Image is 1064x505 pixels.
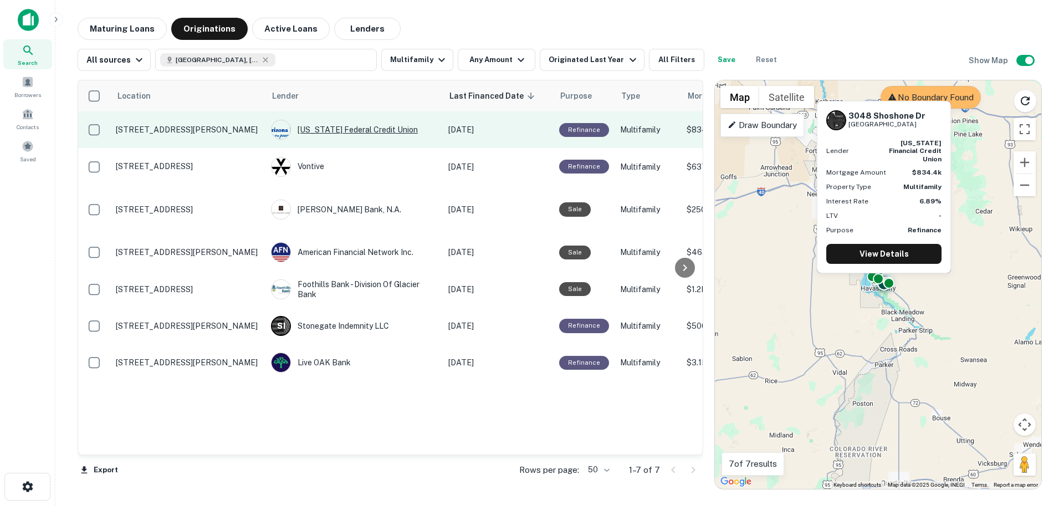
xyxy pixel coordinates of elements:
a: Search [3,39,52,69]
p: [DATE] [448,320,548,332]
a: Open this area in Google Maps (opens a new window) [718,475,754,489]
strong: Refinance [908,226,942,234]
button: Show street map [720,86,759,108]
a: Saved [3,136,52,166]
span: Map data ©2025 Google, INEGI [888,482,965,488]
button: Active Loans [252,18,330,40]
span: Location [117,89,165,103]
div: Vontive [271,157,437,177]
p: S I [277,320,285,332]
p: [STREET_ADDRESS] [116,284,260,294]
button: Multifamily [381,49,453,71]
div: Chat Widget [1009,416,1064,470]
span: Type [621,89,640,103]
p: Property Type [826,182,871,192]
img: picture [272,243,290,262]
button: Lenders [334,18,401,40]
img: picture [272,120,290,139]
span: Contacts [17,123,39,131]
button: Any Amount [458,49,535,71]
span: Purpose [560,89,606,103]
a: Borrowers [3,72,52,101]
img: picture [272,200,290,219]
strong: 6.89% [919,197,942,205]
div: 50 [584,462,611,478]
img: picture [272,353,290,372]
strong: $834.4k [912,169,942,176]
div: [PERSON_NAME] Bank, N.a. [271,200,437,220]
button: Map camera controls [1014,414,1036,436]
div: All sources [86,53,146,67]
h6: Show Map [969,54,1010,67]
p: [STREET_ADDRESS][PERSON_NAME] [116,247,260,257]
span: [GEOGRAPHIC_DATA], [GEOGRAPHIC_DATA], [GEOGRAPHIC_DATA] [176,55,259,65]
p: 7 of 7 results [729,457,777,471]
p: Multifamily [620,124,676,136]
div: Sale [559,202,591,216]
img: picture [272,280,290,299]
div: Contacts [3,104,52,134]
p: [DATE] [448,124,548,136]
div: American Financial Network Inc. [271,242,437,262]
button: All sources [78,49,151,71]
button: Show satellite imagery [759,86,814,108]
p: Multifamily [620,356,676,369]
span: Borrowers [14,90,41,99]
a: Report a map error [994,482,1038,488]
div: 0 0 [715,80,1041,489]
div: This loan purpose was for refinancing [559,123,609,137]
div: Originated Last Year [549,53,639,67]
p: Multifamily [620,203,676,216]
p: [DATE] [448,283,548,295]
p: LTV [826,211,838,221]
div: Stonegate Indemnity LLC [271,316,437,336]
button: Originations [171,18,248,40]
p: [DATE] [448,356,548,369]
div: Sale [559,246,591,259]
span: Search [18,58,38,67]
button: Toggle fullscreen view [1014,118,1036,140]
th: Type [615,80,681,111]
span: Saved [20,155,36,164]
button: Save your search to get updates of matches that match your search criteria. [709,49,744,71]
p: [DATE] [448,246,548,258]
img: Google [718,475,754,489]
button: All Filters [649,49,704,71]
p: Multifamily [620,246,676,258]
button: Zoom out [1014,174,1036,196]
th: Last Financed Date [443,80,554,111]
strong: - [939,212,942,220]
button: Originated Last Year [540,49,644,71]
p: Purpose [826,225,853,235]
p: Multifamily [620,283,676,295]
th: Lender [265,80,443,111]
div: Live OAK Bank [271,353,437,373]
p: No Boundary Found [888,91,974,104]
p: [STREET_ADDRESS][PERSON_NAME] [116,358,260,368]
p: [STREET_ADDRESS] [116,161,260,171]
img: picture [272,157,290,176]
img: capitalize-icon.png [18,9,39,31]
button: Reset [749,49,784,71]
div: Sale [559,282,591,296]
p: Mortgage Amount [826,167,886,177]
p: Multifamily [620,320,676,332]
th: Purpose [554,80,615,111]
button: Reload search area [1014,89,1037,113]
p: 1–7 of 7 [629,463,660,477]
span: Last Financed Date [449,89,538,103]
a: Terms (opens in new tab) [971,482,987,488]
button: Keyboard shortcuts [833,481,881,489]
strong: Multifamily [903,183,942,191]
p: Rows per page: [519,463,579,477]
h6: 3048 Shoshone Dr [848,111,925,121]
p: Multifamily [620,161,676,173]
strong: [US_STATE] financial credit union [889,139,942,163]
button: [GEOGRAPHIC_DATA], [GEOGRAPHIC_DATA], [GEOGRAPHIC_DATA] [155,49,377,71]
p: [DATE] [448,203,548,216]
button: Maturing Loans [78,18,167,40]
div: This loan purpose was for refinancing [559,160,609,174]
